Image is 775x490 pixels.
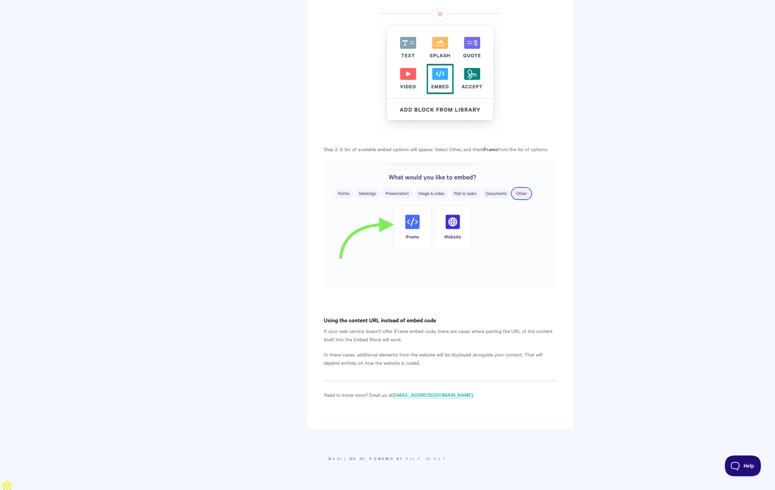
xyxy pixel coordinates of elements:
img: file-OKBnTspl2V.png [379,9,501,129]
strong: iFrame [482,145,498,153]
h4: Using the content URL instead of embed code [324,316,556,324]
p: © 2025. [201,455,574,462]
span: Powered by [369,456,447,461]
a: Qwilr [332,456,351,461]
p: In these cases, additional elements from the website will be displayed alongside your content. Th... [324,350,556,367]
a: [EMAIL_ADDRESS][DOMAIN_NAME] [393,391,473,399]
p: If your web service doesn't offer iFrame embed code, there are cases where pasting the URL of the... [324,327,556,343]
iframe: Toggle Customer Support [725,455,761,476]
p: Step 2. A list of available embed options will appear. Select Other, and then from the list of op... [324,145,556,153]
p: Need to know more? Email us at . [324,391,556,399]
a: Help Scout [405,456,447,461]
img: file-OGtukq6XoH.png [324,162,556,288]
